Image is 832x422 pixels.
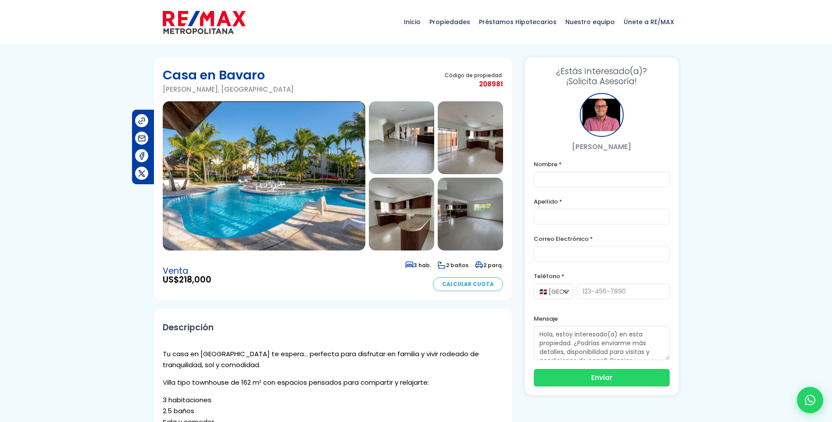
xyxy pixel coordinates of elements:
h3: ¡Solicita Asesoría! [534,66,670,86]
input: 123-456-7890 [577,283,670,299]
p: [PERSON_NAME] [534,141,670,152]
img: remax-metropolitana-logo [163,9,246,36]
textarea: Hola, estoy interesado(a) en esta propiedad. ¿Podrías enviarme más detalles, disponibilidad para ... [534,326,670,360]
img: Casa en Bavaro [438,178,503,250]
img: Compartir [137,116,146,125]
label: Nombre * [534,159,670,170]
span: 218,000 [179,274,211,286]
span: ¿Estás Interesado(a)? [534,66,670,76]
label: Mensaje [534,313,670,324]
label: Apellido * [534,196,670,207]
img: Compartir [137,169,146,178]
span: Préstamos Hipotecarios [475,9,561,35]
label: Correo Electrónico * [534,233,670,244]
span: Código de propiedad: [445,72,503,79]
img: Casa en Bavaro [163,101,365,250]
img: Compartir [137,151,146,161]
div: Julio Holguin [580,93,624,137]
button: Enviar [534,369,670,386]
h2: Descripción [163,318,503,337]
span: Venta [163,267,211,275]
img: Casa en Bavaro [438,101,503,174]
p: Tu casa en [GEOGRAPHIC_DATA] te espera… perfecta para disfrutar en familia y vivir rodeado de tra... [163,348,503,370]
span: 2 parq. [475,261,503,269]
span: Nuestro equipo [561,9,619,35]
span: Propiedades [425,9,475,35]
img: Casa en Bavaro [369,178,434,250]
label: Teléfono * [534,271,670,282]
span: Únete a RE/MAX [619,9,678,35]
img: Compartir [137,134,146,143]
span: Inicio [400,9,425,35]
span: 2 baños [438,261,468,269]
h1: Casa en Bavaro [163,66,294,84]
p: Villa tipo townhouse de 162 m² con espacios pensados para compartir y relajarte: [163,377,503,388]
span: 3 hab. [405,261,431,269]
a: Calcular Cuota [433,277,503,291]
p: [PERSON_NAME], [GEOGRAPHIC_DATA] [163,84,294,95]
span: 208981 [445,79,503,89]
img: Casa en Bavaro [369,101,434,174]
span: US$ [163,275,211,284]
